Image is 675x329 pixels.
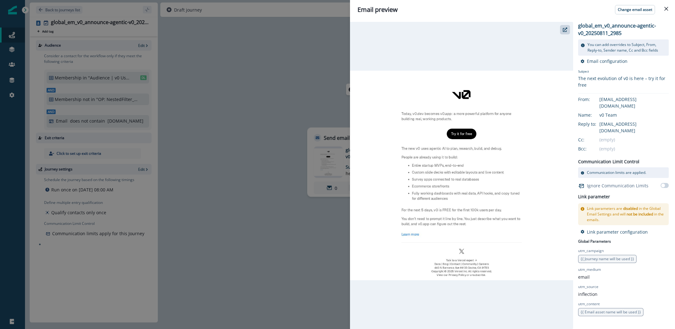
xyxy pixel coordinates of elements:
p: Global Parameters [578,237,611,244]
p: Subject [578,69,669,75]
div: (empty) [599,145,669,152]
p: utm_medium [578,267,601,272]
div: The next evolution of v0 is here – try it for free [578,75,669,88]
span: {{ Journey name will be used }} [581,256,634,261]
p: Communication limits are applied. [587,170,646,175]
button: Email configuration [581,58,627,64]
button: Close [661,4,671,14]
div: Name: [578,112,609,118]
span: disabled [623,206,638,211]
p: utm_content [578,301,600,307]
div: [EMAIL_ADDRESS][DOMAIN_NAME] [599,121,669,134]
p: Change email asset [618,8,652,12]
div: From: [578,96,609,103]
div: Email preview [357,5,667,14]
div: v0 Team [599,112,669,118]
div: [EMAIL_ADDRESS][DOMAIN_NAME] [599,96,669,109]
h2: Link parameter [578,193,610,201]
button: Link parameter configuration [581,229,648,235]
p: utm_source [578,284,598,290]
p: Communication Limit Control [578,158,639,165]
div: Reply to: [578,121,609,127]
button: Change email asset [615,5,655,14]
p: email [578,274,590,280]
span: not be included [627,211,653,217]
p: Link parameters are in the Global Email Settings and will in the emails. [587,206,666,223]
p: Link parameter configuration [587,229,648,235]
p: Ignore Communication Limits [587,182,648,189]
p: Email configuration [587,58,627,64]
img: email asset unavailable [350,71,573,281]
p: You can add overrides to Subject, From, Reply-to, Sender name, Cc and Bcc fields [587,42,666,53]
div: Cc: [578,136,609,143]
p: utm_campaign [578,248,604,254]
p: inflection [578,291,597,297]
span: {{ Email asset name will be used }} [581,309,641,315]
div: Bcc: [578,145,609,152]
div: (empty) [599,136,669,143]
p: global_em_v0_announce-agentic-v0_20250811_2985 [578,22,669,37]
